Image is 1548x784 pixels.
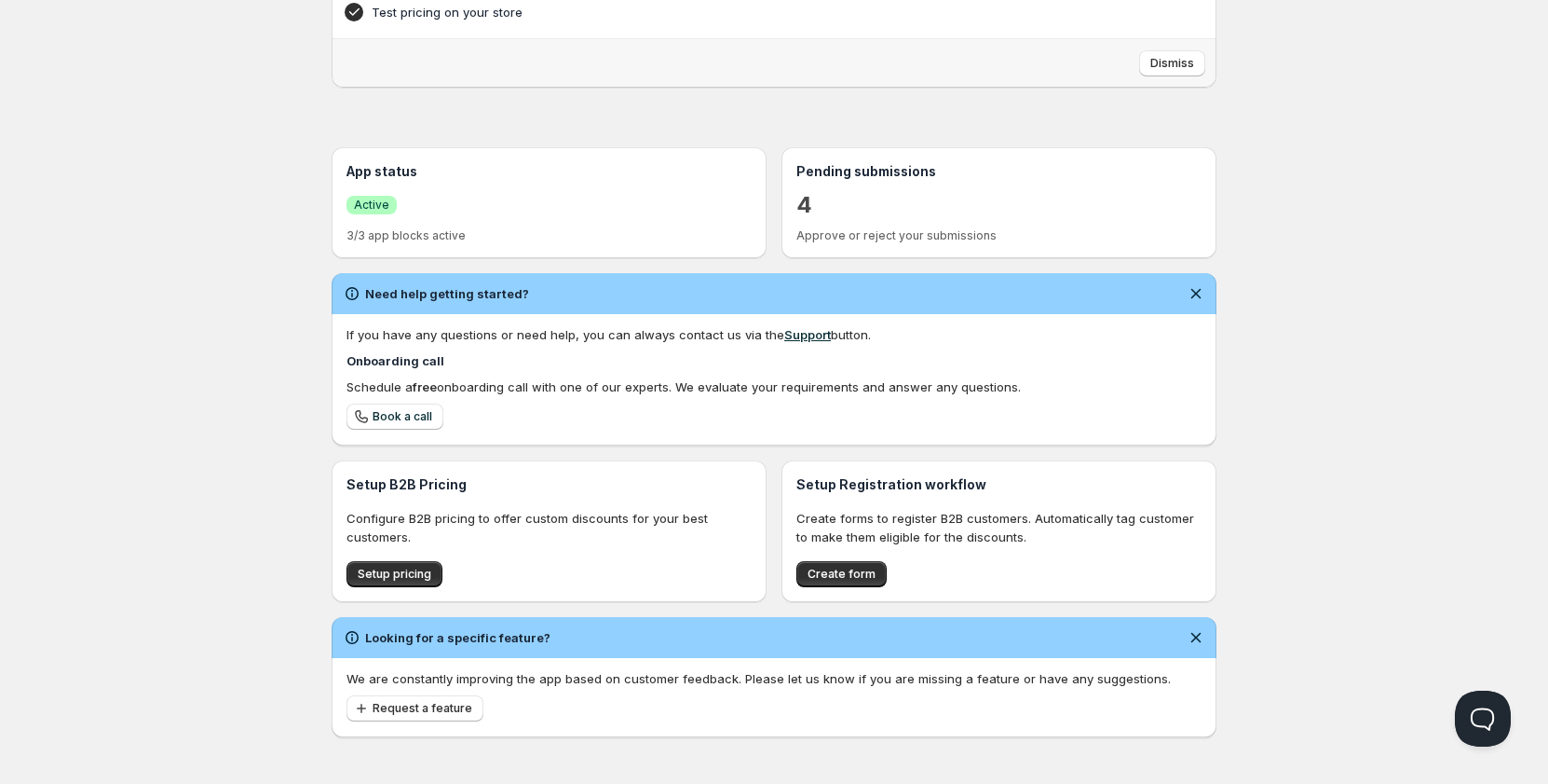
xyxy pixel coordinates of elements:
h3: App status [346,162,752,181]
h2: Need help getting started? [365,284,529,303]
button: Dismiss notification [1183,625,1209,651]
button: Setup pricing [346,561,442,587]
h2: Looking for a specific feature? [365,628,550,647]
a: SuccessActive [346,195,397,214]
button: Dismiss [1139,50,1205,76]
span: Active [354,198,389,213]
p: 3/3 app blocks active [346,228,752,243]
iframe: Help Scout Beacon - Open [1455,691,1511,747]
button: Create form [796,561,887,587]
div: Schedule a onboarding call with one of our experts. We evaluate your requirements and answer any ... [346,378,1202,396]
span: Book a call [373,409,432,424]
button: Dismiss notification [1183,281,1209,307]
h3: Setup B2B Pricing [346,475,752,494]
p: Configure B2B pricing to offer custom discounts for your best customers. [346,509,752,546]
a: Book a call [346,404,443,430]
h3: Pending submissions [796,162,1202,181]
h4: Onboarding call [346,351,1202,370]
p: Approve or reject your submissions [796,228,1202,243]
span: Create form [808,567,876,582]
a: Support [784,327,831,342]
button: Request a feature [346,695,483,722]
span: Dismiss [1150,56,1194,71]
a: 4 [796,190,812,220]
h3: Setup Registration workflow [796,475,1202,494]
b: free [413,379,437,394]
p: We are constantly improving the app based on customer feedback. Please let us know if you are mis... [346,669,1202,688]
div: If you have any questions or need help, you can always contact us via the button. [346,325,1202,344]
span: Setup pricing [358,567,431,582]
h4: Test pricing on your store [372,3,1119,21]
span: Request a feature [373,701,472,716]
p: Create forms to register B2B customers. Automatically tag customer to make them eligible for the ... [796,509,1202,546]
